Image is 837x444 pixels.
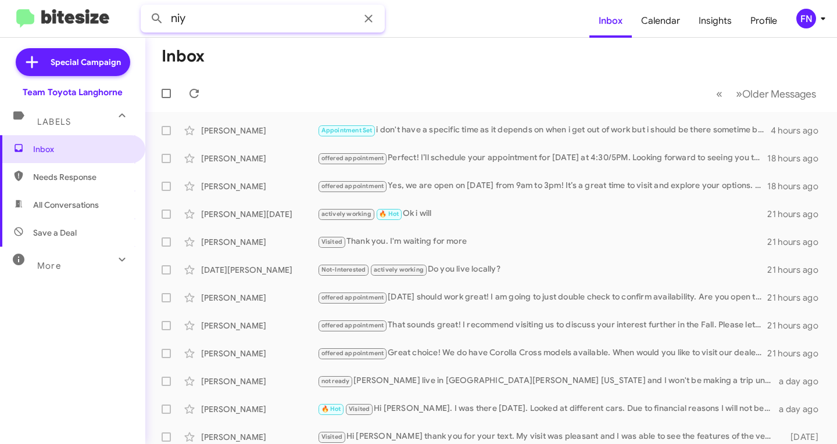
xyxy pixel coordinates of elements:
div: Do you live locally? [317,263,767,276]
div: [PERSON_NAME] [201,236,317,248]
div: [PERSON_NAME] [201,403,317,415]
div: [DATE] [777,431,828,443]
div: [DATE] should work great! I am going to just double check to confirm availability. Are you open t... [317,291,767,304]
div: [PERSON_NAME] [201,431,317,443]
div: 18 hours ago [767,153,828,164]
span: offered appointment [321,182,384,190]
div: [PERSON_NAME] [201,376,317,387]
div: [PERSON_NAME] live in [GEOGRAPHIC_DATA][PERSON_NAME] [US_STATE] and I won't be making a trip unti... [317,374,777,388]
span: Needs Response [33,171,132,183]
div: [PERSON_NAME] [201,181,317,192]
div: 18 hours ago [767,181,828,192]
div: [PERSON_NAME] [201,153,317,164]
span: Visited [321,238,342,246]
div: FN [796,9,816,28]
div: Hi [PERSON_NAME]. I was there [DATE]. Looked at different cars. Due to financial reasons I will n... [317,402,777,416]
div: Thank you. I'm waiting for more [317,235,767,248]
nav: Page navigation example [710,82,823,106]
div: [DATE][PERSON_NAME] [201,264,317,276]
span: » [736,86,742,101]
a: Inbox [589,4,632,38]
h1: Inbox [162,47,205,66]
div: [PERSON_NAME] [201,125,317,136]
span: Not-Interested [321,266,366,273]
span: All Conversations [33,199,99,211]
div: That sounds great! I recommend visiting us to discuss your interest further in the Fall. Please l... [317,319,767,332]
span: offered appointment [321,322,384,329]
span: actively working [321,210,371,218]
div: Perfect! I’ll schedule your appointment for [DATE] at 4:30/5PM. Looking forward to seeing you the... [317,151,767,165]
div: [PERSON_NAME][DATE] [201,208,317,220]
span: Older Messages [742,88,816,100]
div: 4 hours ago [771,125,828,136]
div: Ok i will [317,207,767,221]
button: Previous [709,82,729,106]
div: [PERSON_NAME] [201,292,317,304]
div: Hi [PERSON_NAME] thank you for your text. My visit was pleasant and I was able to see the feature... [317,430,777,443]
button: Next [729,82,823,106]
div: [PERSON_NAME] [201,320,317,331]
div: Yes, we are open on [DATE] from 9am to 3pm! It’s a great time to visit and explore your options. ... [317,179,767,193]
span: 🔥 Hot [321,405,341,413]
span: Save a Deal [33,227,77,239]
div: 21 hours ago [767,236,828,248]
div: Team Toyota Langhorne [23,86,123,98]
span: « [716,86,722,101]
a: Insights [689,4,741,38]
span: Appointment Set [321,127,373,134]
input: Search [141,5,385,33]
span: offered appointment [321,154,384,162]
span: Visited [349,405,370,413]
span: More [37,261,61,271]
div: 21 hours ago [767,348,828,359]
span: offered appointment [321,294,384,301]
a: Profile [741,4,786,38]
a: Special Campaign [16,48,130,76]
span: not ready [321,377,350,385]
span: Visited [321,433,342,441]
a: Calendar [632,4,689,38]
div: i don't have a specific time as it depends on when i get out of work but i should be there someti... [317,124,771,137]
button: FN [786,9,824,28]
span: Inbox [33,143,132,155]
span: Labels [37,117,71,127]
div: 21 hours ago [767,320,828,331]
span: actively working [374,266,424,273]
span: offered appointment [321,349,384,357]
span: 🔥 Hot [379,210,399,218]
span: Special Campaign [51,56,121,68]
div: 21 hours ago [767,292,828,304]
div: a day ago [777,376,828,387]
div: Great choice! We do have Corolla Cross models available. When would you like to visit our dealers... [317,346,767,360]
div: [PERSON_NAME] [201,348,317,359]
div: 21 hours ago [767,208,828,220]
div: 21 hours ago [767,264,828,276]
div: a day ago [777,403,828,415]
